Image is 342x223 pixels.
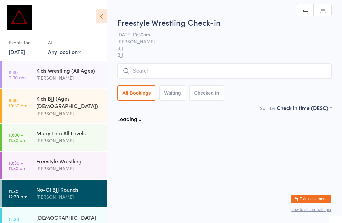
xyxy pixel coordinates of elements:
div: [PERSON_NAME] [36,137,101,144]
div: Any location [48,48,81,55]
a: 8:30 -9:30 amKids Wrestling (All Ages)[PERSON_NAME] [2,61,107,88]
div: Check in time (DESC) [277,104,332,111]
span: BJJ [117,51,332,58]
button: Exit kiosk mode [291,195,331,203]
time: 10:00 - 11:30 am [9,132,26,143]
div: [PERSON_NAME] [36,193,101,201]
label: Sort by [260,105,275,111]
span: [DATE] 10:30am [117,31,321,38]
time: 10:30 - 11:30 am [9,160,26,171]
div: [PERSON_NAME] [36,74,101,82]
div: [PERSON_NAME] [36,109,101,117]
div: [PERSON_NAME] [36,165,101,172]
a: 11:30 -12:30 pmNo-Gi BJJ Rounds[PERSON_NAME] [2,180,107,207]
button: Waiting [159,85,186,101]
span: BJJ [117,45,321,51]
div: No-Gi BJJ Rounds [36,185,101,193]
a: 10:30 -11:30 amFreestyle Wrestling[PERSON_NAME] [2,152,107,179]
a: [DATE] [9,48,25,55]
time: 11:30 - 12:30 pm [9,188,27,199]
a: 9:30 -10:30 amKids BJJ (Ages [DEMOGRAPHIC_DATA])[PERSON_NAME] [2,89,107,123]
div: Freestyle Wrestling [36,157,101,165]
button: how to secure with pin [291,207,331,212]
time: 9:30 - 10:30 am [9,97,27,108]
a: 10:00 -11:30 amMuay Thai All Levels[PERSON_NAME] [2,124,107,151]
div: Events for [9,37,41,48]
div: Kids BJJ (Ages [DEMOGRAPHIC_DATA]) [36,95,101,109]
input: Search [117,63,332,79]
div: Loading... [117,115,141,122]
time: 8:30 - 9:30 am [9,69,26,80]
div: Kids Wrestling (All Ages) [36,67,101,74]
button: All Bookings [117,85,156,101]
img: Dominance MMA Thomastown [7,5,32,30]
span: [PERSON_NAME] [117,38,321,45]
div: Muay Thai All Levels [36,129,101,137]
button: Checked in [189,85,224,101]
div: At [48,37,81,48]
h2: Freestyle Wrestling Check-in [117,17,332,28]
